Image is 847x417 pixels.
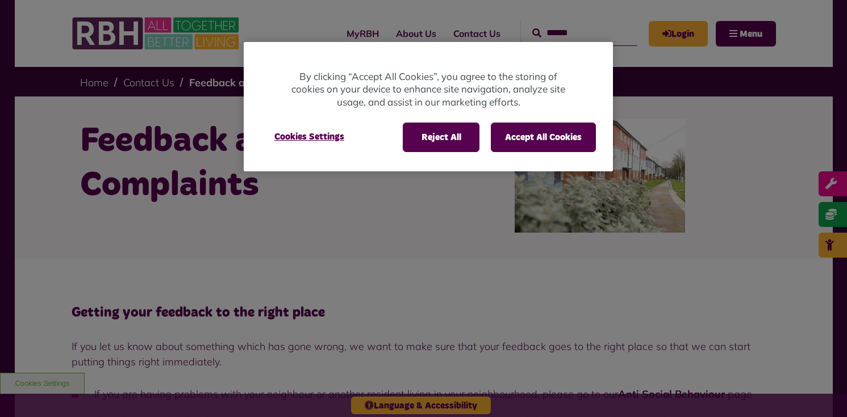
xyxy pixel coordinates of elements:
p: By clicking “Accept All Cookies”, you agree to the storing of cookies on your device to enhance s... [289,70,568,109]
div: Privacy [244,42,613,172]
button: Accept All Cookies [491,123,596,152]
div: Cookie banner [244,42,613,172]
button: Reject All [403,123,479,152]
button: Cookies Settings [261,123,358,151]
